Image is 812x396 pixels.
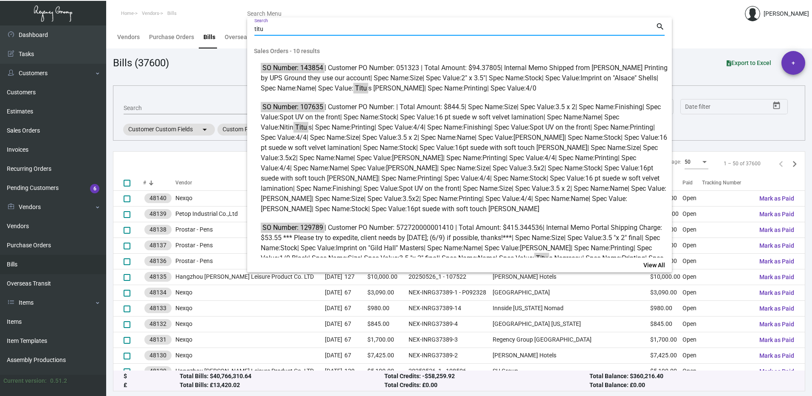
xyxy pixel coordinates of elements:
span: Stock [399,144,416,152]
span: Size [551,234,564,242]
span: 16pt suede with soft touch [PERSON_NAME] [407,205,539,213]
span: Size [476,164,489,172]
span: 3.5 x 2 [550,184,570,192]
span: Printing [482,154,506,162]
span: Imprint on "Alsace" Shells [581,74,657,82]
span: View All [643,262,665,269]
span: 3.5x2 [528,164,544,172]
span: [PERSON_NAME] [392,154,443,162]
span: Name [336,154,353,162]
span: [PERSON_NAME] [520,244,571,252]
span: 16pt suede with soft touch [PERSON_NAME] [455,144,587,152]
span: 3.5 x 2 [398,133,417,141]
span: Size [348,254,361,262]
mark: SO Number: 143854 [261,62,324,73]
span: 2" x 3.5" [461,74,485,82]
span: Finishing [463,123,491,131]
span: Size [351,195,364,203]
span: Name [583,113,601,121]
span: 3.5 x 2 [555,103,575,111]
span: Spot UV on the front [530,123,590,131]
mark: SO Number: 107635 [261,102,324,112]
span: Sales Orders - 10 results [247,43,672,59]
span: Stock [280,244,297,252]
span: [PERSON_NAME] [386,164,437,172]
span: Name [297,84,315,92]
span: Size [504,103,517,111]
span: 3.5x2 [403,195,419,203]
span: Printing [351,123,375,131]
div: 0.51.2 [50,376,67,385]
span: Printing [464,84,487,92]
span: | Customer PO Number: 051323 | Total Amount: $94.37805 | Internal Memo Shipped from [PERSON_NAME]... [261,63,668,93]
span: Spot UV on the front [279,113,340,121]
span: 4/4 [279,164,290,172]
span: [PERSON_NAME] [261,205,312,213]
span: s [PERSON_NAME] [353,83,424,93]
span: Imprint on "Gild Hall" Masters [336,244,424,252]
span: 3.5 "x 2" final [399,254,438,262]
span: 4/4 [479,174,490,182]
span: Stock [530,174,547,182]
mark: Titu [293,122,308,133]
span: Finishing [615,103,643,111]
span: Stock [380,113,397,121]
span: Stock [351,205,368,213]
span: Stock [604,133,621,141]
span: 4/4 [296,133,307,141]
span: Printing [459,195,482,203]
span: | Customer PO Number: 572720000001410 | Total Amount: $415.344536 | Internal Memo Portal Shipping... [261,223,668,294]
span: Printing [622,254,645,262]
span: Name [610,184,628,192]
mark: Titu [353,83,368,93]
mark: Titu [534,253,549,263]
span: Name [478,254,496,262]
span: 4/4 [413,123,424,131]
span: Spot UV on the front [399,184,460,192]
span: [PERSON_NAME] [261,195,312,203]
span: Finishing [333,184,360,192]
span: Nitin s [279,122,311,133]
span: Name [330,164,347,172]
span: 3.5x2 [279,154,296,162]
span: 16 pt suede w soft velvet lamination [435,113,544,121]
span: Name [457,133,475,141]
span: Size [499,184,512,192]
mark: SO Number: 129789 [261,222,324,233]
span: s Negrescu [534,253,582,263]
span: Printing [610,244,634,252]
span: | Customer PO Number: | Total Amount: $844.5 | Spec Name: | Spec Value: | Spec Name: | Spec Value... [261,102,668,214]
span: Size [346,133,359,141]
span: Printing [595,154,618,162]
span: Size [410,74,423,82]
span: 3.5 "x 2" final [603,234,642,242]
span: Name [463,244,481,252]
div: Current version: [3,376,47,385]
mat-icon: search [656,22,665,32]
span: 4/4 [544,154,555,162]
span: Size [627,144,640,152]
span: Printing [630,123,653,131]
span: Printing [417,174,441,182]
span: 4/0 [526,84,536,92]
span: Name [571,195,589,203]
span: Stock [525,74,542,82]
span: 4/4 [521,195,531,203]
span: Stock [584,164,601,172]
span: 1/0 Black [279,254,308,262]
span: [PERSON_NAME] [513,133,564,141]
